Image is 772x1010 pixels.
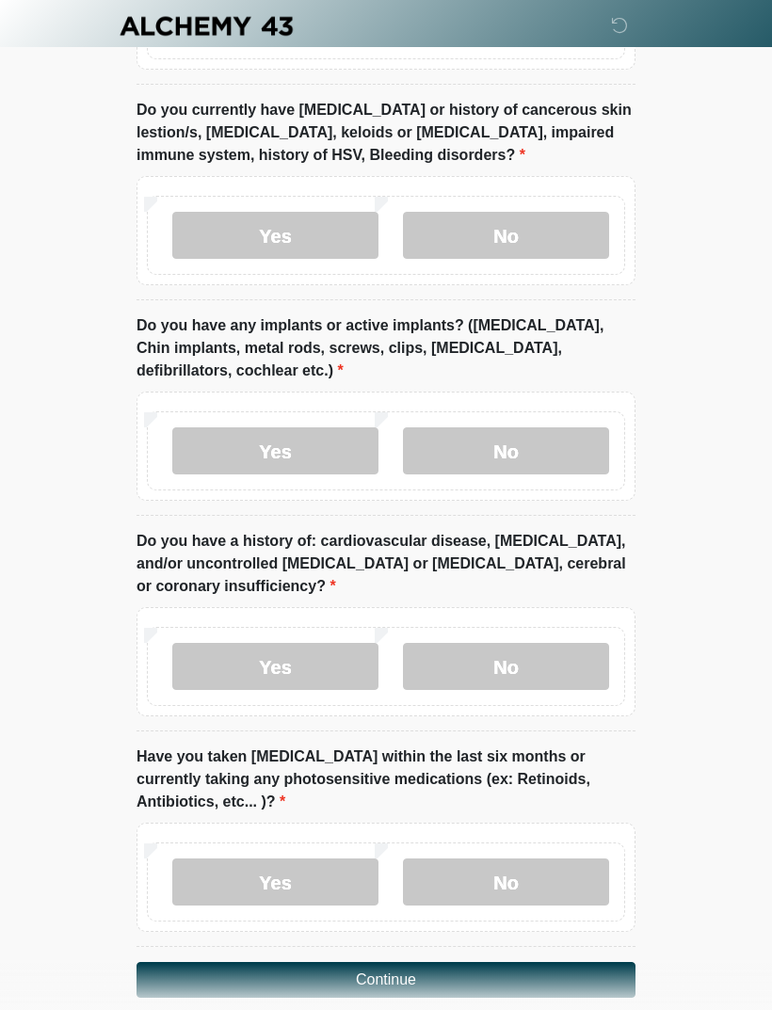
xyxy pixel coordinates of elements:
[403,427,609,474] label: No
[137,314,635,382] label: Do you have any implants or active implants? ([MEDICAL_DATA], Chin implants, metal rods, screws, ...
[172,427,378,474] label: Yes
[118,14,295,38] img: Alchemy 43 Logo
[137,962,635,998] button: Continue
[137,99,635,167] label: Do you currently have [MEDICAL_DATA] or history of cancerous skin lestion/s, [MEDICAL_DATA], kelo...
[172,858,378,906] label: Yes
[137,530,635,598] label: Do you have a history of: cardiovascular disease, [MEDICAL_DATA], and/or uncontrolled [MEDICAL_DA...
[172,643,378,690] label: Yes
[172,212,378,259] label: Yes
[403,643,609,690] label: No
[403,212,609,259] label: No
[403,858,609,906] label: No
[137,745,635,813] label: Have you taken [MEDICAL_DATA] within the last six months or currently taking any photosensitive m...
